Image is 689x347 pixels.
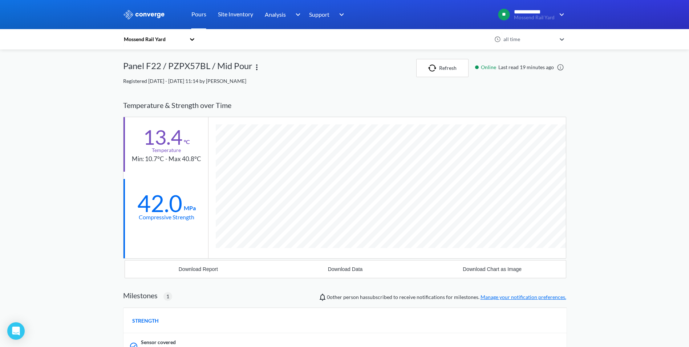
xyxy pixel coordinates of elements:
div: Download Chart as Image [463,266,522,272]
button: Download Report [125,260,272,278]
span: 1 [166,292,169,300]
div: Open Intercom Messenger [7,322,25,340]
button: Download Data [272,260,419,278]
button: Refresh [416,59,469,77]
span: STRENGTH [132,317,159,325]
div: Compressive Strength [139,212,194,222]
div: Download Report [179,266,218,272]
div: all time [502,35,556,43]
h2: Milestones [123,291,158,300]
span: Registered [DATE] - [DATE] 11:14 by [PERSON_NAME] [123,78,246,84]
img: downArrow.svg [555,10,566,19]
div: Mossend Rail Yard [123,35,186,43]
img: icon-refresh.svg [428,64,439,72]
img: downArrow.svg [291,10,302,19]
div: Panel F22 / PZPX57BL / Mid Pour [123,59,252,77]
div: Temperature & Strength over Time [123,94,566,117]
img: notifications-icon.svg [318,293,327,302]
a: Manage your notification preferences. [481,294,566,300]
img: downArrow.svg [335,10,346,19]
div: Temperature [152,146,181,154]
img: logo_ewhite.svg [123,10,165,19]
span: Mossend Rail Yard [514,15,555,20]
span: Support [309,10,329,19]
div: Download Data [328,266,363,272]
img: more.svg [252,63,261,72]
div: 13.4 [143,128,182,146]
span: Sensor covered [141,338,176,346]
span: person has subscribed to receive notifications for milestones. [327,293,566,301]
span: Analysis [265,10,286,19]
div: 42.0 [137,194,182,212]
img: icon-clock.svg [494,36,501,43]
div: Last read 19 minutes ago [471,63,566,71]
span: Online [481,63,498,71]
button: Download Chart as Image [419,260,566,278]
span: 0 other [327,294,342,300]
div: Min: 10.7°C - Max 40.8°C [132,154,201,164]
